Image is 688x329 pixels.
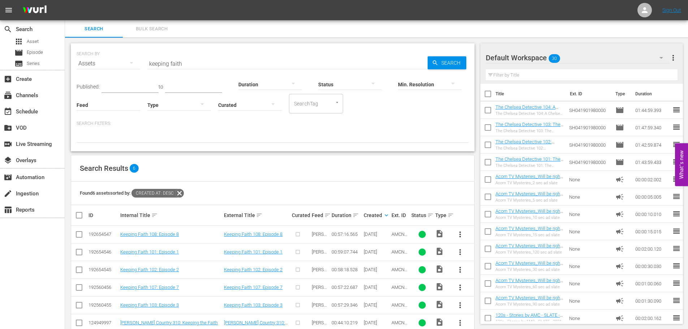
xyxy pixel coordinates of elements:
a: The Chelsea Detective 103: The Gentle Giant (The Chelsea Detective 103: The Gentle Giant (amc_net... [496,122,563,149]
th: Title [496,84,566,104]
a: Keeping Faith 102: Episode 2 [120,267,179,272]
span: Ad [615,244,624,253]
div: 192654547 [88,231,118,237]
span: more_vert [456,283,464,292]
th: Ext. ID [566,84,611,104]
div: The Chelsea Detective 102: [PERSON_NAME] [496,146,564,151]
div: 00:58:18.528 [332,267,361,272]
div: [DATE] [364,320,389,325]
div: The Chelsea Detective 101: The Wages of Sin [496,163,564,168]
span: Asset [27,38,39,45]
span: AMCNVR0000070513 [391,267,407,283]
td: 00:02:00.120 [632,240,672,257]
img: ans4CAIJ8jUAAAAAAAAAAAAAAAAAAAAAAAAgQb4GAAAAAAAAAAAAAAAAAAAAAAAAJMjXAAAAAAAAAAAAAAAAAAAAAAAAgAT5G... [17,2,52,19]
a: [PERSON_NAME] Country 310: Keeping the Faith [120,320,218,325]
span: Episode [27,49,43,56]
td: None [566,205,613,223]
div: Ext. ID [391,212,409,218]
span: Video [435,247,444,256]
div: Created [364,211,389,220]
span: reorder [672,140,681,149]
span: more_vert [669,53,678,62]
span: sort [256,212,263,218]
span: Episode [615,158,624,166]
div: Acorn TV Mysteries_15 sec ad slate [496,233,564,237]
span: reorder [672,227,681,235]
td: 00:00:10.010 [632,205,672,223]
div: The Chelsea Detective 103: The Gentle Giant [496,129,564,133]
td: 00:00:05.005 [632,188,672,205]
div: 124949997 [88,320,118,325]
span: [PERSON_NAME] Feed [312,302,327,319]
td: 01:43:59.433 [632,153,672,171]
span: reorder [672,123,681,131]
a: Keeping Faith 103: Episode 3 [120,302,179,308]
a: Acorn TV Mysteries_Will be right back 90 S01642209001 FINAL [496,295,563,306]
span: menu [4,6,13,14]
td: 00:00:30.030 [632,257,672,275]
span: Search Results [80,164,128,173]
span: Search [438,56,466,69]
a: Acorn TV Mysteries_Will be right back 15 S01642206001 FINAL [496,226,563,237]
td: 01:44:59.393 [632,101,672,119]
span: [PERSON_NAME] Feed [312,267,327,283]
span: Search [4,25,12,34]
span: switch_video [4,140,12,148]
a: Sign Out [662,7,681,13]
button: more_vert [669,49,678,66]
div: 120s - Stories by AMC - SLATE - 2021 [496,319,564,324]
td: 00:00:02.002 [632,171,672,188]
td: 01:42:59.874 [632,136,672,153]
span: reorder [672,157,681,166]
td: 00:01:30.090 [632,292,672,309]
a: Keeping Faith 101: Episode 1 [120,249,179,255]
div: ID [88,212,118,218]
td: None [566,257,613,275]
td: 00:02:00.162 [632,309,672,327]
span: Ad [615,314,624,322]
span: Series [27,60,40,67]
span: Reports [4,205,12,214]
span: [PERSON_NAME] Feed [312,285,327,301]
div: Type [435,211,449,220]
a: Acorn TV Mysteries_Will be right back 02 S01642203001 FINAL [496,174,563,185]
td: 00:00:15.015 [632,223,672,240]
span: Video [435,265,444,273]
td: SH041901980000 [566,101,613,119]
span: subtitles [14,59,23,68]
div: Feed [312,211,329,220]
button: more_vert [451,226,469,243]
span: sort [447,212,454,218]
span: sort [352,212,359,218]
button: more_vert [451,261,469,278]
span: reorder [672,313,681,322]
div: Acorn TV Mysteries_60 sec ad slate [496,285,564,289]
p: Search Filters: [77,121,469,127]
span: reorder [672,192,681,201]
span: to [159,84,163,90]
span: Automation [4,173,12,182]
div: Status [411,211,433,220]
button: Open Feedback Widget [675,143,688,186]
span: Episode [615,140,624,149]
div: 192560455 [88,302,118,308]
a: 120s - Stories by AMC - SLATE - 2021 [496,312,563,323]
span: Ad [615,296,624,305]
th: Duration [631,84,674,104]
span: more_vert [456,319,464,327]
span: Video [435,318,444,326]
span: AMCNVR0000070512 [391,249,407,265]
span: more_vert [456,265,464,274]
span: 6 [130,164,139,173]
div: Acorn TV Mysteries_5 sec ad slate [496,198,564,203]
span: [PERSON_NAME] Feed [312,231,327,248]
div: Acorn TV Mysteries_90 sec ad slate [496,302,564,307]
div: 00:44:10.219 [332,320,361,325]
span: Created At: desc [131,189,175,198]
a: Keeping Faith 102: Episode 2 [224,267,282,272]
span: add_box [4,75,12,83]
span: more_vert [456,301,464,309]
div: 00:57:29.346 [332,302,361,308]
button: Open [334,99,341,106]
button: more_vert [451,279,469,296]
